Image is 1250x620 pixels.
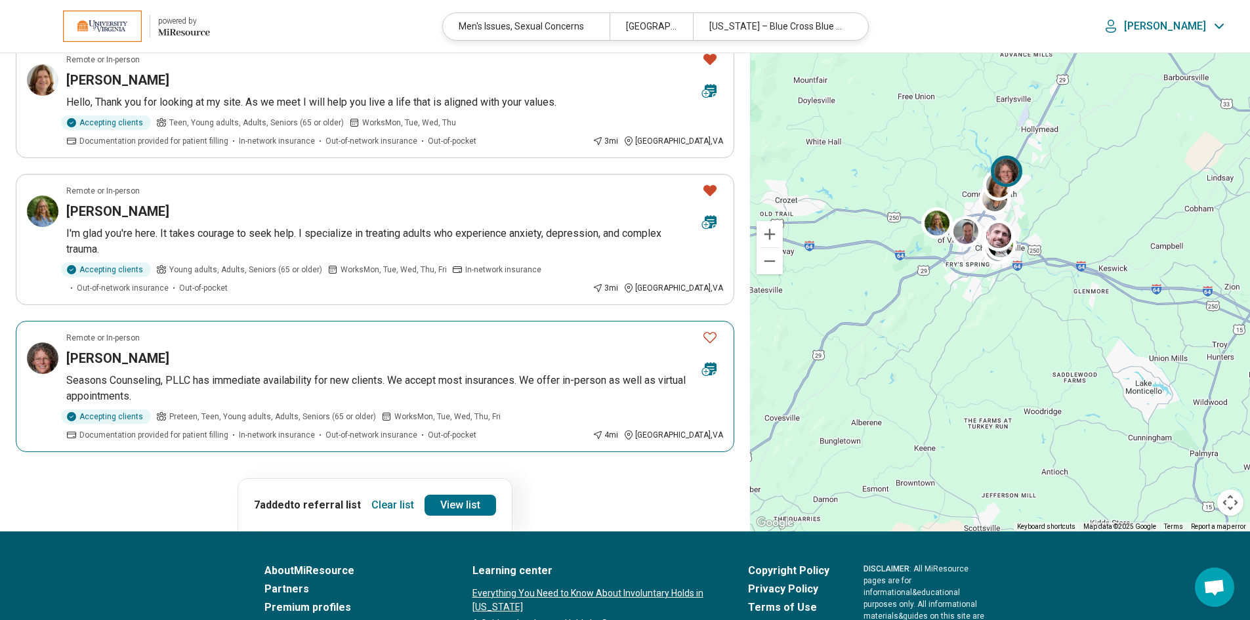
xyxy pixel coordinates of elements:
[757,248,783,274] button: Zoom out
[1164,523,1183,530] a: Terms (opens in new tab)
[61,115,151,130] div: Accepting clients
[77,282,169,294] span: Out-of-network insurance
[169,411,376,423] span: Preteen, Teen, Young adults, Adults, Seniors (65 or older)
[1017,522,1075,531] button: Keyboard shortcuts
[757,221,783,247] button: Zoom in
[1191,523,1246,530] a: Report a map error
[697,324,723,351] button: Favorite
[66,94,723,110] p: Hello, Thank you for looking at my site. As we meet I will help you live a life that is aligned w...
[1083,523,1156,530] span: Map data ©2025 Google
[66,71,169,89] h3: [PERSON_NAME]
[443,13,610,40] div: Men's Issues, Sexual Concerns
[66,202,169,220] h3: [PERSON_NAME]
[593,282,618,294] div: 3 mi
[693,13,860,40] div: [US_STATE] – Blue Cross Blue Shield
[290,499,361,511] span: to referral list
[697,177,723,204] button: Favorite
[21,10,210,42] a: University of Virginiapowered by
[325,135,417,147] span: Out-of-network insurance
[63,10,142,42] img: University of Virginia
[748,581,829,597] a: Privacy Policy
[341,264,447,276] span: Works Mon, Tue, Wed, Thu, Fri
[169,264,322,276] span: Young adults, Adults, Seniors (65 or older)
[362,117,456,129] span: Works Mon, Tue, Wed, Thu
[1195,568,1234,607] div: Open chat
[394,411,501,423] span: Works Mon, Tue, Wed, Thu, Fri
[1217,489,1243,516] button: Map camera controls
[753,514,797,531] a: Open this area in Google Maps (opens a new window)
[1124,20,1206,33] p: [PERSON_NAME]
[864,564,909,573] span: DISCLAIMER
[428,135,476,147] span: Out-of-pocket
[593,135,618,147] div: 3 mi
[66,185,140,197] p: Remote or In-person
[465,264,541,276] span: In-network insurance
[428,429,476,441] span: Out-of-pocket
[748,563,829,579] a: Copyright Policy
[623,429,723,441] div: [GEOGRAPHIC_DATA] , VA
[169,117,344,129] span: Teen, Young adults, Adults, Seniors (65 or older)
[366,495,419,516] button: Clear list
[66,226,723,257] p: I'm glad you're here. It takes courage to seek help. I specialize in treating adults who experien...
[79,429,228,441] span: Documentation provided for patient filling
[472,587,714,614] a: Everything You Need to Know About Involuntary Holds in [US_STATE]
[254,497,361,513] p: 7 added
[66,349,169,367] h3: [PERSON_NAME]
[610,13,693,40] div: [GEOGRAPHIC_DATA], [GEOGRAPHIC_DATA]
[61,262,151,277] div: Accepting clients
[623,135,723,147] div: [GEOGRAPHIC_DATA] , VA
[66,54,140,66] p: Remote or In-person
[325,429,417,441] span: Out-of-network insurance
[472,563,714,579] a: Learning center
[748,600,829,615] a: Terms of Use
[66,373,723,404] p: Seasons Counseling, PLLC has immediate availability for new clients. We accept most insurances. W...
[66,332,140,344] p: Remote or In-person
[425,495,496,516] a: View list
[158,15,210,27] div: powered by
[623,282,723,294] div: [GEOGRAPHIC_DATA] , VA
[179,282,228,294] span: Out-of-pocket
[697,46,723,73] button: Favorite
[239,429,315,441] span: In-network insurance
[264,600,438,615] a: Premium profiles
[239,135,315,147] span: In-network insurance
[61,409,151,424] div: Accepting clients
[79,135,228,147] span: Documentation provided for patient filling
[753,514,797,531] img: Google
[264,563,438,579] a: AboutMiResource
[593,429,618,441] div: 4 mi
[264,581,438,597] a: Partners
